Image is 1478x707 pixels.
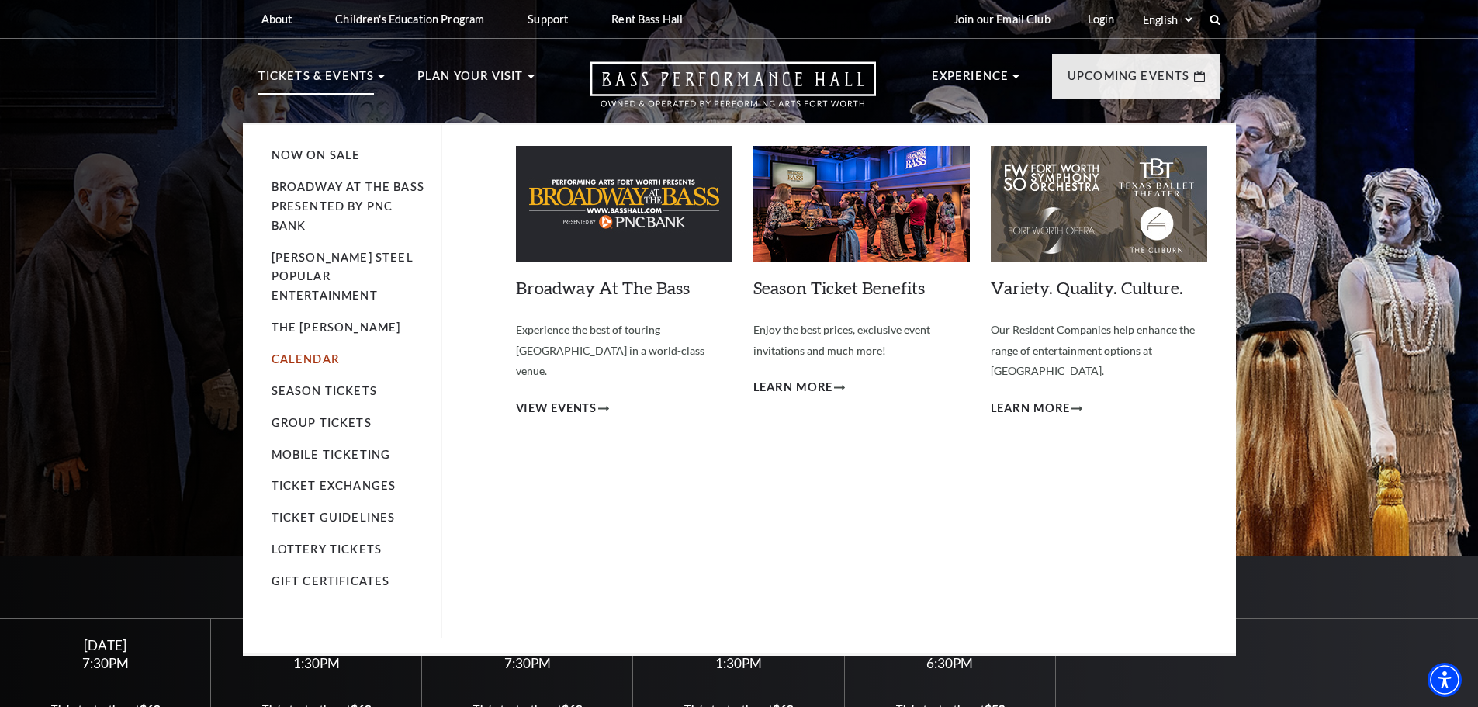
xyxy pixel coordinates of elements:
a: Group Tickets [272,416,372,429]
a: Broadway At The Bass [516,277,690,298]
div: [DATE] [230,637,403,653]
select: Select: [1140,12,1195,27]
div: 6:30PM [863,657,1037,670]
a: Mobile Ticketing [272,448,391,461]
span: Learn More [991,399,1071,418]
div: Accessibility Menu [1428,663,1462,697]
p: Experience [932,67,1009,95]
img: Variety. Quality. Culture. [991,146,1207,262]
div: 7:30PM [19,657,192,670]
p: Tickets & Events [258,67,375,95]
p: Children's Education Program [335,12,484,26]
a: Calendar [272,352,339,366]
a: Season Tickets [272,384,377,397]
p: Rent Bass Hall [611,12,683,26]
div: 1:30PM [230,657,403,670]
span: Learn More [753,378,833,397]
img: Broadway At The Bass [516,146,732,262]
div: 1:30PM [652,657,826,670]
p: Support [528,12,568,26]
a: Gift Certificates [272,574,390,587]
a: Variety. Quality. Culture. [991,277,1183,298]
p: Experience the best of touring [GEOGRAPHIC_DATA] in a world-class venue. [516,320,732,382]
p: Upcoming Events [1068,67,1190,95]
a: Ticket Exchanges [272,479,396,492]
p: Enjoy the best prices, exclusive event invitations and much more! [753,320,970,361]
a: Ticket Guidelines [272,511,396,524]
p: Plan Your Visit [417,67,524,95]
p: About [261,12,292,26]
div: [DATE] [19,637,192,653]
a: [PERSON_NAME] Steel Popular Entertainment [272,251,414,303]
a: Now On Sale [272,148,361,161]
div: 7:30PM [441,657,614,670]
a: Season Ticket Benefits [753,277,925,298]
a: Learn More Variety. Quality. Culture. [991,399,1083,418]
a: Learn More Season Ticket Benefits [753,378,846,397]
span: View Events [516,399,597,418]
a: View Events [516,399,610,418]
img: Season Ticket Benefits [753,146,970,262]
a: Broadway At The Bass presented by PNC Bank [272,180,424,232]
a: Open this option [535,61,932,123]
a: The [PERSON_NAME] [272,321,401,334]
a: Lottery Tickets [272,542,382,556]
p: Our Resident Companies help enhance the range of entertainment options at [GEOGRAPHIC_DATA]. [991,320,1207,382]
